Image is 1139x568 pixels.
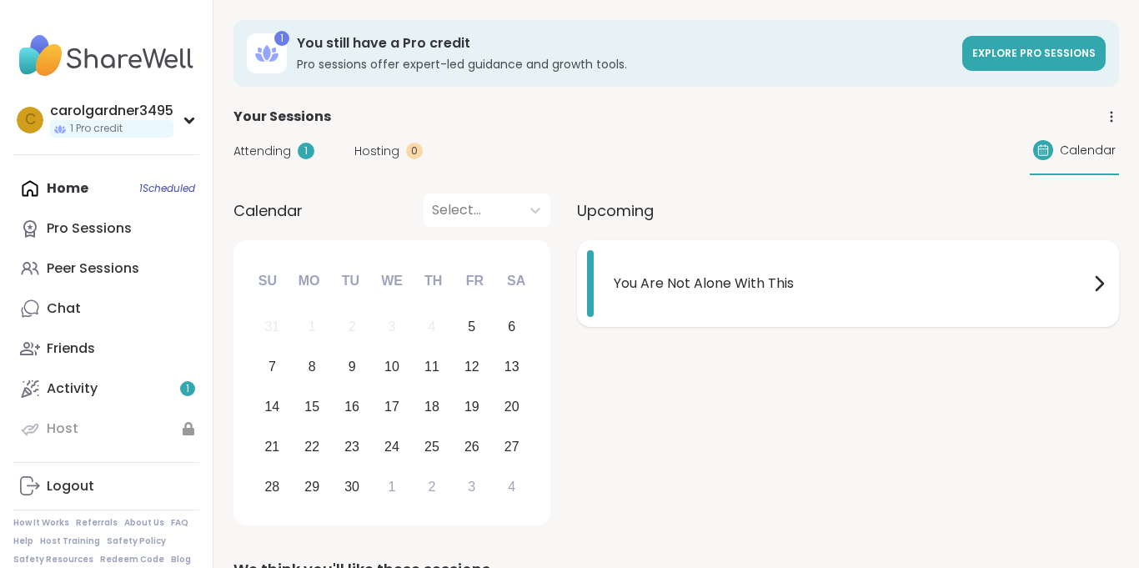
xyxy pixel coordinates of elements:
div: Choose Sunday, September 14th, 2025 [254,390,290,425]
div: Choose Monday, September 22nd, 2025 [294,429,330,465]
div: 18 [424,395,439,418]
a: Redeem Code [100,554,164,565]
div: 28 [264,475,279,498]
div: 2 [428,475,435,498]
div: 3 [468,475,475,498]
div: 4 [508,475,515,498]
div: Choose Saturday, September 20th, 2025 [494,390,529,425]
div: 4 [428,315,435,338]
div: Mo [290,263,327,299]
div: Choose Saturday, September 13th, 2025 [494,349,529,385]
div: Choose Saturday, September 27th, 2025 [494,429,529,465]
div: Not available Tuesday, September 2nd, 2025 [334,309,370,345]
div: Activity [47,380,98,398]
a: Safety Policy [107,535,166,547]
div: 6 [508,315,515,338]
a: Help [13,535,33,547]
div: Not available Sunday, August 31st, 2025 [254,309,290,345]
div: Tu [332,263,369,299]
div: 25 [424,435,439,458]
span: You Are Not Alone With This [614,274,1089,294]
div: 9 [349,355,356,378]
div: Choose Sunday, September 21st, 2025 [254,429,290,465]
div: 24 [384,435,399,458]
span: c [25,109,36,131]
div: Choose Friday, October 3rd, 2025 [454,469,489,505]
div: 31 [264,315,279,338]
div: 27 [504,435,519,458]
div: 15 [304,395,319,418]
div: carolgardner3495 [50,102,173,120]
div: 22 [304,435,319,458]
div: 17 [384,395,399,418]
div: 23 [344,435,359,458]
div: 1 [298,143,314,159]
span: Upcoming [577,199,654,222]
div: Choose Wednesday, September 24th, 2025 [374,429,410,465]
div: 29 [304,475,319,498]
div: 1 [389,475,396,498]
div: Not available Wednesday, September 3rd, 2025 [374,309,410,345]
div: Choose Tuesday, September 16th, 2025 [334,390,370,425]
a: About Us [124,517,164,529]
div: 5 [468,315,475,338]
span: 1 [186,382,189,396]
div: Sa [498,263,534,299]
div: 2 [349,315,356,338]
div: 1 [274,31,289,46]
a: Peer Sessions [13,249,199,289]
h3: Pro sessions offer expert-led guidance and growth tools. [297,56,952,73]
div: Fr [456,263,493,299]
a: How It Works [13,517,69,529]
div: Not available Monday, September 1st, 2025 [294,309,330,345]
div: Choose Monday, September 15th, 2025 [294,390,330,425]
div: 8 [309,355,316,378]
div: We [374,263,410,299]
div: 20 [504,395,519,418]
div: Choose Friday, September 19th, 2025 [454,390,489,425]
div: Choose Wednesday, October 1st, 2025 [374,469,410,505]
a: Referrals [76,517,118,529]
a: Safety Resources [13,554,93,565]
div: Su [249,263,286,299]
div: Choose Tuesday, September 30th, 2025 [334,469,370,505]
span: Your Sessions [233,107,331,127]
div: 19 [464,395,479,418]
a: Host [13,409,199,449]
h3: You still have a Pro credit [297,34,952,53]
div: Choose Saturday, September 6th, 2025 [494,309,529,345]
div: Choose Thursday, September 11th, 2025 [414,349,450,385]
div: Choose Thursday, September 25th, 2025 [414,429,450,465]
span: Attending [233,143,291,160]
div: 30 [344,475,359,498]
div: 16 [344,395,359,418]
div: Choose Tuesday, September 9th, 2025 [334,349,370,385]
div: 7 [268,355,276,378]
div: 10 [384,355,399,378]
div: Choose Monday, September 8th, 2025 [294,349,330,385]
div: Choose Sunday, September 7th, 2025 [254,349,290,385]
a: Blog [171,554,191,565]
div: Choose Saturday, October 4th, 2025 [494,469,529,505]
div: month 2025-09 [252,307,531,506]
div: 26 [464,435,479,458]
div: 0 [406,143,423,159]
div: Logout [47,477,94,495]
a: Logout [13,466,199,506]
div: 11 [424,355,439,378]
div: Choose Friday, September 12th, 2025 [454,349,489,385]
div: Choose Sunday, September 28th, 2025 [254,469,290,505]
div: 13 [504,355,519,378]
a: Pro Sessions [13,209,199,249]
div: Not available Thursday, September 4th, 2025 [414,309,450,345]
span: Calendar [233,199,303,222]
a: Activity1 [13,369,199,409]
div: 21 [264,435,279,458]
div: Chat [47,299,81,318]
div: Host [47,420,78,438]
div: Choose Thursday, September 18th, 2025 [414,390,450,425]
div: Friends [47,339,95,358]
div: Choose Tuesday, September 23rd, 2025 [334,429,370,465]
div: 3 [389,315,396,338]
div: Choose Wednesday, September 10th, 2025 [374,349,410,385]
